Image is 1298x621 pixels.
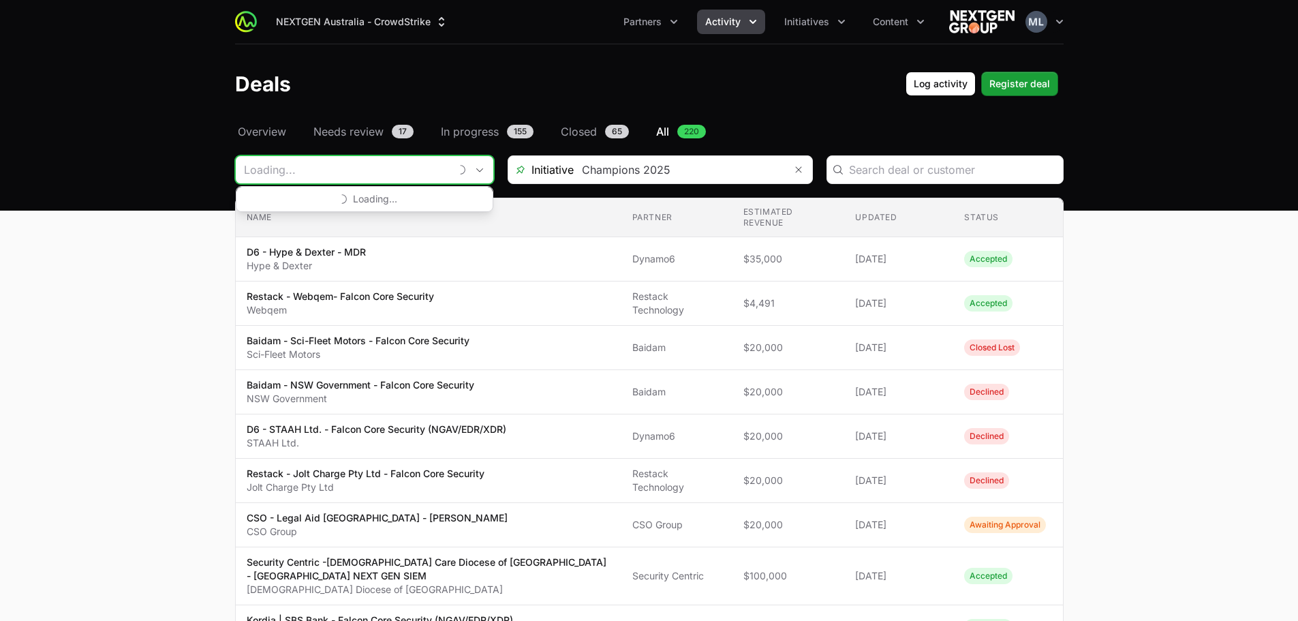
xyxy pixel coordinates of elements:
a: Closed65 [558,123,632,140]
button: NEXTGEN Australia - CrowdStrike [268,10,457,34]
span: $20,000 [743,385,834,399]
span: Initiative [508,162,574,178]
button: Register deal [981,72,1058,96]
span: Overview [238,123,286,140]
th: Estimated revenue [732,198,845,237]
span: $4,491 [743,297,834,310]
div: Initiatives menu [776,10,854,34]
input: Search deal or customer [849,162,1055,178]
div: Main navigation [257,10,933,34]
h1: Deals [235,72,291,96]
span: 17 [392,125,414,138]
span: Baidam [632,341,722,354]
span: Dynamo6 [632,252,722,266]
button: Log activity [906,72,976,96]
div: Activity menu [697,10,765,34]
span: [DATE] [855,385,942,399]
input: Search initiatives [574,156,785,183]
span: [DATE] [855,569,942,583]
p: Security Centric -[DEMOGRAPHIC_DATA] Care Diocese of [GEOGRAPHIC_DATA] - [GEOGRAPHIC_DATA] NEXT G... [247,556,611,583]
span: Register deal [989,76,1050,92]
button: Activity [697,10,765,34]
span: Loading... [236,187,493,211]
p: [DEMOGRAPHIC_DATA] Diocese of [GEOGRAPHIC_DATA] [247,583,611,596]
a: All220 [653,123,709,140]
span: Needs review [313,123,384,140]
p: Baidam - NSW Government - Falcon Core Security [247,378,474,392]
p: D6 - STAAH Ltd. - Falcon Core Security (NGAV/EDR/XDR) [247,423,506,436]
span: [DATE] [855,297,942,310]
span: [DATE] [855,341,942,354]
p: NSW Government [247,392,474,406]
p: Hype & Dexter [247,259,366,273]
div: Content menu [865,10,933,34]
button: Initiatives [776,10,854,34]
span: [DATE] [855,518,942,532]
th: Updated [844,198,953,237]
span: Partners [623,15,662,29]
div: Close [466,156,493,183]
p: CSO - Legal Aid [GEOGRAPHIC_DATA] - [PERSON_NAME] [247,511,508,525]
p: Webqem [247,303,434,317]
span: Restack Technology [632,467,722,494]
span: Log activity [914,76,968,92]
img: Mustafa Larki [1025,11,1047,33]
span: $20,000 [743,474,834,487]
span: 155 [507,125,534,138]
span: [DATE] [855,429,942,443]
p: Restack - Jolt Charge Pty Ltd - Falcon Core Security [247,467,484,481]
span: Content [873,15,908,29]
a: In progress155 [438,123,536,140]
button: Content [865,10,933,34]
span: [DATE] [855,474,942,487]
img: ActivitySource [235,11,257,33]
span: Activity [705,15,741,29]
p: Baidam - Sci-Fleet Motors - Falcon Core Security [247,334,469,348]
span: Baidam [632,385,722,399]
p: STAAH Ltd. [247,436,506,450]
span: Initiatives [784,15,829,29]
p: Jolt Charge Pty Ltd [247,481,484,494]
span: 65 [605,125,629,138]
th: Partner [621,198,732,237]
div: Supplier switch menu [268,10,457,34]
span: In progress [441,123,499,140]
span: CSO Group [632,518,722,532]
div: Partners menu [615,10,686,34]
span: [DATE] [855,252,942,266]
p: Restack - Webqem- Falcon Core Security [247,290,434,303]
span: Restack Technology [632,290,722,317]
span: All [656,123,669,140]
a: Overview [235,123,289,140]
span: Closed [561,123,597,140]
p: D6 - Hype & Dexter - MDR [247,245,366,259]
span: Security Centric [632,569,722,583]
span: 220 [677,125,706,138]
button: Partners [615,10,686,34]
img: NEXTGEN Australia [949,8,1015,35]
span: $35,000 [743,252,834,266]
th: Status [953,198,1062,237]
span: Dynamo6 [632,429,722,443]
span: $100,000 [743,569,834,583]
span: $20,000 [743,341,834,354]
p: CSO Group [247,525,508,539]
th: Name [236,198,621,237]
span: $20,000 [743,518,834,532]
a: Needs review17 [311,123,416,140]
nav: Deals navigation [235,123,1064,140]
p: Sci-Fleet Motors [247,348,469,361]
div: Primary actions [906,72,1058,96]
span: $20,000 [743,429,834,443]
button: Remove [785,156,812,183]
input: Loading... [236,156,450,183]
